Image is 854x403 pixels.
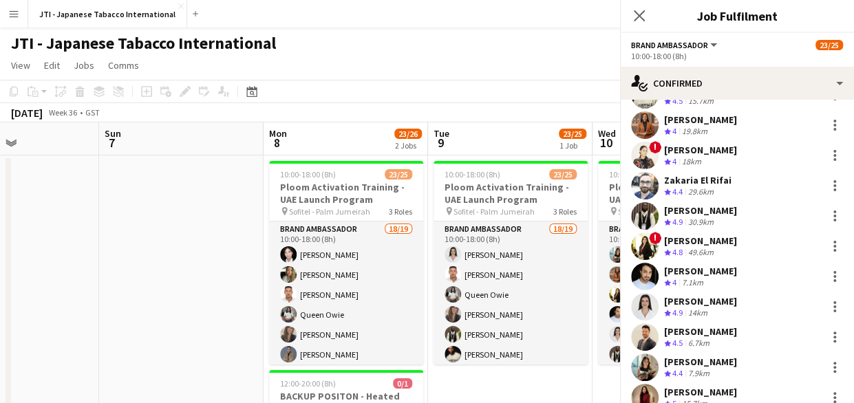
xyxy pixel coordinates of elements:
span: 23/26 [394,129,422,139]
span: 0/1 [393,378,412,389]
div: Confirmed [620,67,854,100]
div: [PERSON_NAME] [664,386,737,398]
div: 49.6km [685,247,716,259]
a: Edit [39,56,65,74]
div: 2 Jobs [395,140,421,151]
span: View [11,59,30,72]
span: 12:00-20:00 (8h) [280,378,336,389]
span: ! [619,286,628,294]
span: Wed [598,127,616,140]
span: Sofitel - Palm Jumeirah [618,206,699,217]
span: 4.8 [672,247,683,257]
span: 10 [596,135,616,151]
span: 10:00-18:00 (8h) [609,169,665,179]
div: [PERSON_NAME] [664,235,737,247]
span: Brand Ambassador [631,40,708,50]
div: [DATE] [11,106,43,120]
span: Sun [105,127,121,140]
div: 19.8km [679,126,710,138]
div: GST [85,107,100,118]
h3: Ploom Activation Training - UAE Launch Program [598,181,752,206]
div: 6.7km [685,338,712,349]
span: 4 [672,156,676,166]
span: 4.5 [672,338,683,348]
span: 23/25 [385,169,412,179]
div: [PERSON_NAME] [664,204,737,217]
span: 10:00-18:00 (8h) [445,169,500,179]
div: 10:00-18:00 (8h) [631,51,843,61]
div: 30.9km [685,217,716,228]
span: 4.5 [672,96,683,106]
div: 29.6km [685,186,716,198]
div: Zakaria El Rifai [664,174,732,186]
span: 4.4 [672,368,683,378]
div: [PERSON_NAME] [664,265,737,277]
div: 7.1km [679,277,706,289]
app-job-card: 10:00-18:00 (8h)23/25Ploom Activation Training - UAE Launch Program Sofitel - Palm Jumeirah3 Role... [598,161,752,364]
span: 23/25 [815,40,843,50]
span: 9 [431,135,449,151]
span: 4 [672,277,676,287]
span: Mon [269,127,287,140]
app-job-card: 10:00-18:00 (8h)23/25Ploom Activation Training - UAE Launch Program Sofitel - Palm Jumeirah3 Role... [434,161,588,364]
span: 3 Roles [389,206,412,217]
div: 7.9km [685,368,712,380]
span: Jobs [74,59,94,72]
button: JTI - Japanese Tabacco International [28,1,187,28]
div: 14km [685,307,710,319]
span: 3 Roles [553,206,577,217]
a: Jobs [68,56,100,74]
span: Week 36 [45,107,80,118]
h3: Ploom Activation Training - UAE Launch Program [269,181,423,206]
span: Tue [434,127,449,140]
a: Comms [103,56,145,74]
span: ! [649,232,661,244]
div: [PERSON_NAME] [664,295,737,307]
span: Sofitel - Palm Jumeirah [289,206,370,217]
span: 4.9 [672,217,683,227]
span: Edit [44,59,60,72]
span: 4.9 [672,307,683,318]
span: 7 [103,135,121,151]
div: [PERSON_NAME] [664,144,737,156]
div: 18km [679,156,704,168]
div: [PERSON_NAME] [664,113,737,126]
a: View [6,56,36,74]
span: Comms [108,59,139,72]
h3: Job Fulfilment [620,7,854,25]
h3: Ploom Activation Training - UAE Launch Program [434,181,588,206]
div: 15.7km [685,96,716,107]
div: [PERSON_NAME] [664,356,737,368]
h1: JTI - Japanese Tabacco International [11,33,276,54]
span: 10:00-18:00 (8h) [280,169,336,179]
span: 4.4 [672,186,683,197]
span: 23/25 [559,129,586,139]
span: 23/25 [549,169,577,179]
span: 4 [672,126,676,136]
app-job-card: 10:00-18:00 (8h)23/25Ploom Activation Training - UAE Launch Program Sofitel - Palm Jumeirah3 Role... [269,161,423,364]
span: 8 [267,135,287,151]
button: Brand Ambassador [631,40,719,50]
span: ! [649,141,661,153]
span: Sofitel - Palm Jumeirah [453,206,535,217]
div: 1 Job [559,140,586,151]
div: [PERSON_NAME] [664,325,737,338]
